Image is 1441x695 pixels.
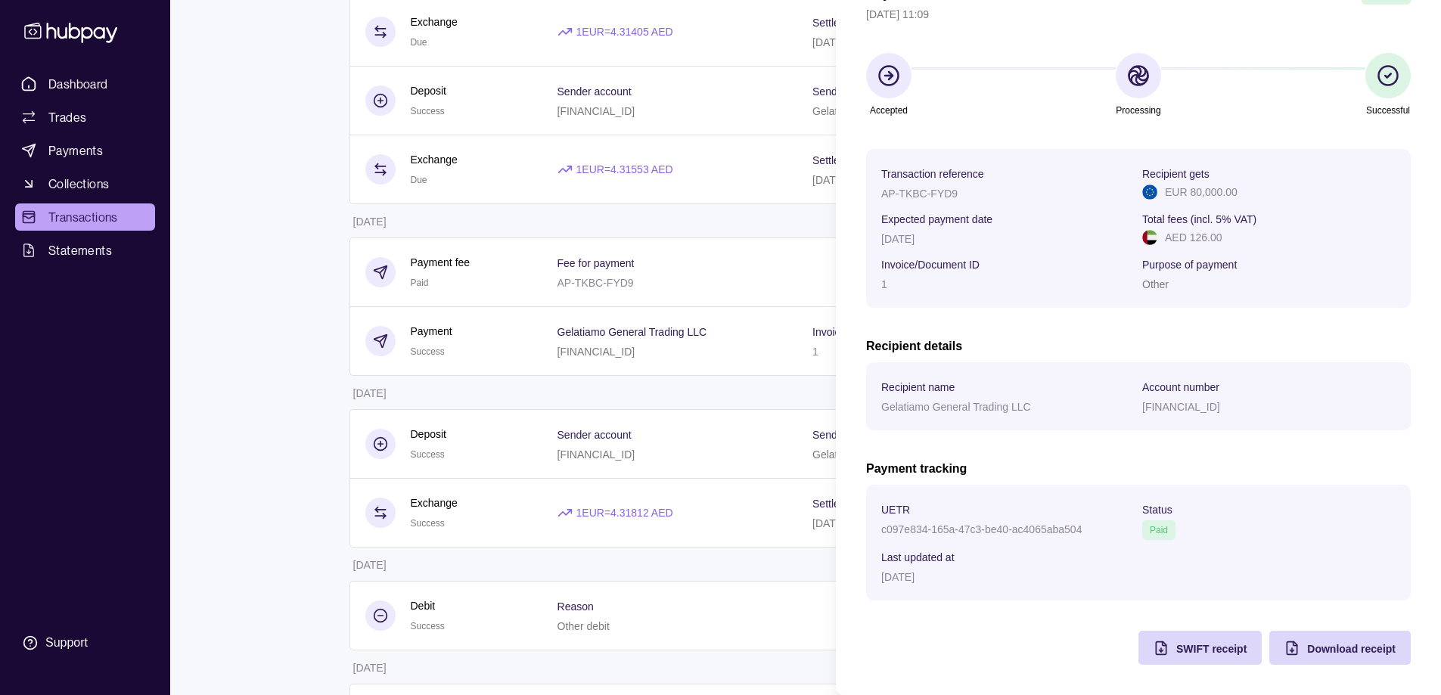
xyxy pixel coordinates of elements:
[1165,184,1238,200] p: EUR 80,000.00
[881,523,1082,535] p: c097e834-165a-47c3-be40-ac4065aba504
[881,401,1031,413] p: Gelatiamo General Trading LLC
[881,571,915,583] p: [DATE]
[1269,631,1411,665] button: Download receipt
[881,259,980,271] p: Invoice/Document ID
[1142,185,1157,200] img: eu
[1142,381,1219,393] p: Account number
[870,102,908,119] p: Accepted
[1142,259,1237,271] p: Purpose of payment
[1307,643,1396,655] span: Download receipt
[866,461,1411,477] h2: Payment tracking
[881,551,955,563] p: Last updated at
[1165,229,1222,246] p: AED 126.00
[1150,525,1168,535] span: Paid
[1142,168,1210,180] p: Recipient gets
[881,233,915,245] p: [DATE]
[1138,631,1262,665] button: SWIFT receipt
[881,168,984,180] p: Transaction reference
[881,278,887,290] p: 1
[881,213,992,225] p: Expected payment date
[1366,102,1410,119] p: Successful
[1142,504,1172,516] p: Status
[1116,102,1160,119] p: Processing
[1142,278,1169,290] p: Other
[881,381,955,393] p: Recipient name
[1142,401,1220,413] p: [FINANCIAL_ID]
[881,504,910,516] p: UETR
[881,188,958,200] p: AP-TKBC-FYD9
[1142,213,1256,225] p: Total fees (incl. 5% VAT)
[1142,230,1157,245] img: ae
[866,6,1411,23] p: [DATE] 11:09
[866,338,1411,355] h2: Recipient details
[1176,643,1247,655] span: SWIFT receipt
